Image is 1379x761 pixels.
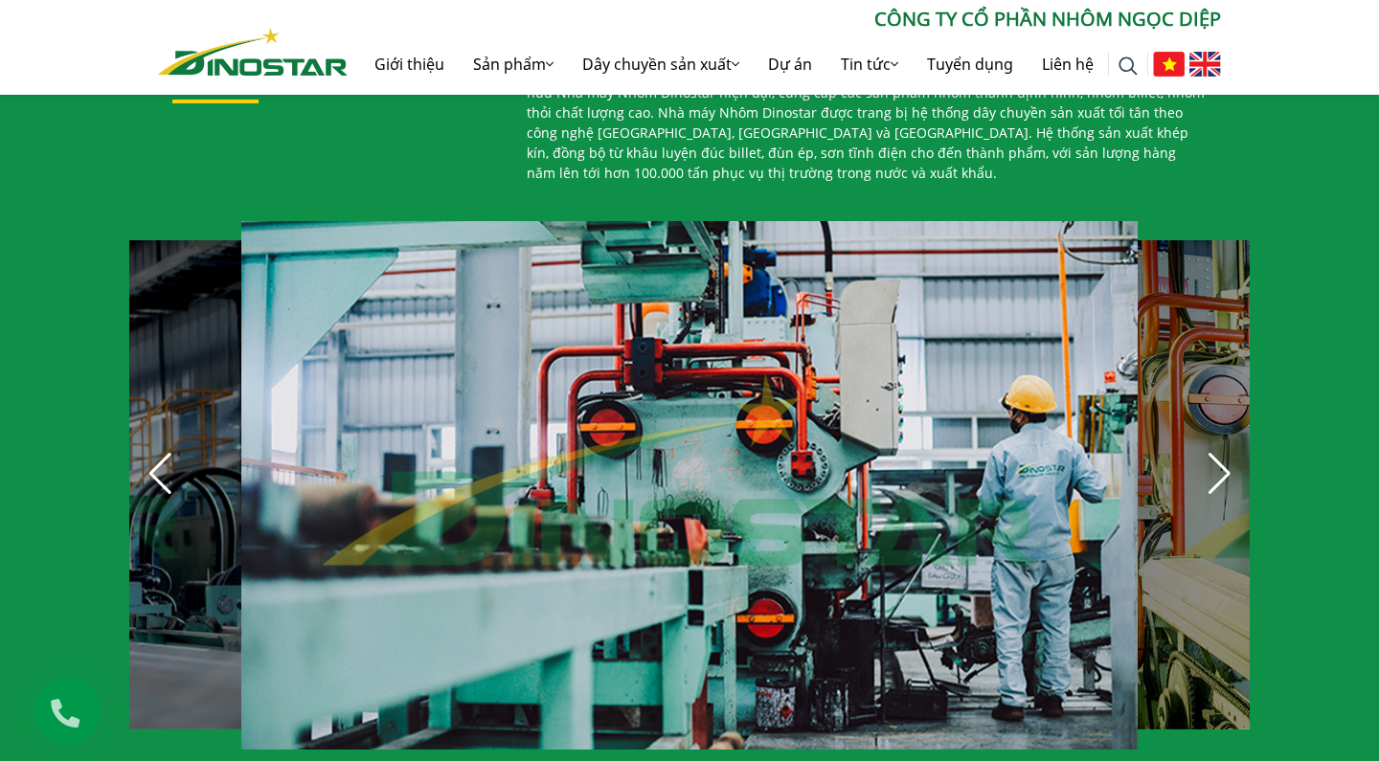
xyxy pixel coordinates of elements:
[527,62,1207,183] p: Công ty Cổ phần Nhôm Ngọc Diệp là một trong những công ty nhôm lớn nhất [GEOGRAPHIC_DATA], sở hữu...
[360,34,459,95] a: Giới thiệu
[1198,453,1240,495] div: Next slide
[1189,52,1221,77] img: English
[1028,34,1108,95] a: Liên hệ
[913,34,1028,95] a: Tuyển dụng
[459,34,568,95] a: Sản phẩm
[241,221,1138,750] div: 15 / 30
[826,34,913,95] a: Tin tức
[348,5,1221,34] p: CÔNG TY CỔ PHẦN NHÔM NGỌC DIỆP
[568,34,754,95] a: Dây chuyền sản xuất
[158,28,348,76] img: Nhôm Dinostar
[1153,52,1185,77] img: Tiếng Việt
[754,34,826,95] a: Dự án
[1119,56,1138,76] img: search
[139,453,181,495] div: Previous slide
[158,24,348,75] a: Nhôm Dinostar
